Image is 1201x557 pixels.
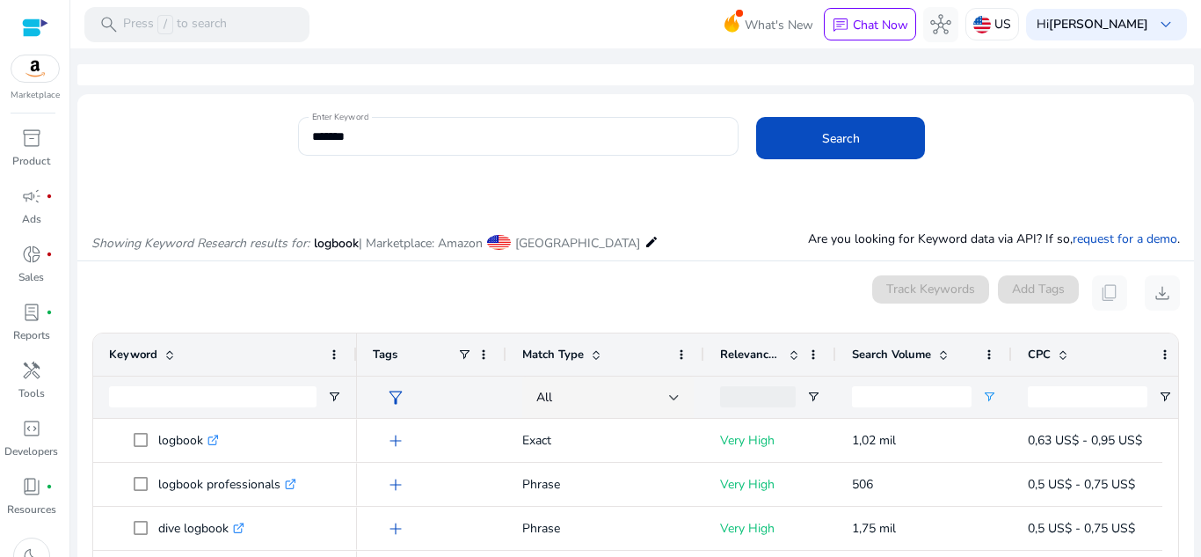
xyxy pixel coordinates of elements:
[806,390,820,404] button: Open Filter Menu
[1158,390,1172,404] button: Open Filter Menu
[314,235,359,252] span: logbook
[536,389,552,406] span: All
[11,89,60,102] p: Marketplace
[18,385,45,401] p: Tools
[327,390,341,404] button: Open Filter Menu
[21,244,42,265] span: donut_small
[91,235,309,252] i: Showing Keyword Research results for:
[373,347,397,363] span: Tags
[46,309,53,316] span: fiber_manual_record
[18,269,44,285] p: Sales
[21,302,42,323] span: lab_profile
[522,510,688,546] p: Phrase
[385,518,406,539] span: add
[522,422,688,458] p: Exact
[98,14,120,35] span: search
[4,443,58,459] p: Developers
[853,17,908,33] p: Chat Now
[359,235,483,252] span: | Marketplace: Amazon
[1037,18,1148,31] p: Hi
[745,10,813,40] span: What's New
[994,9,1011,40] p: US
[12,153,50,169] p: Product
[808,230,1180,248] p: Are you looking for Keyword data via API? If so, .
[852,347,931,363] span: Search Volume
[720,510,820,546] p: Very High
[824,8,916,41] button: chatChat Now
[21,476,42,497] span: book_4
[982,390,996,404] button: Open Filter Menu
[46,483,53,490] span: fiber_manual_record
[21,186,42,207] span: campaign
[756,117,925,159] button: Search
[720,466,820,502] p: Very High
[1028,520,1135,537] span: 0,5 US$ - 0,75 US$
[21,128,42,149] span: inventory_2
[21,418,42,439] span: code_blocks
[46,193,53,200] span: fiber_manual_record
[109,347,157,363] span: Keyword
[852,432,896,449] span: 1,02 mil
[1028,476,1135,493] span: 0,5 US$ - 0,75 US$
[46,251,53,258] span: fiber_manual_record
[522,466,688,502] p: Phrase
[852,476,873,493] span: 506
[930,14,951,35] span: hub
[21,360,42,381] span: handyman
[1152,282,1173,304] span: download
[1028,432,1142,449] span: 0,63 US$ - 0,95 US$
[644,231,659,253] mat-icon: edit
[720,347,782,363] span: Relevance Score
[13,327,50,343] p: Reports
[158,466,296,502] p: logbook professionals
[1028,386,1147,407] input: CPC Filter Input
[515,235,640,252] span: [GEOGRAPHIC_DATA]
[109,386,317,407] input: Keyword Filter Input
[832,17,849,34] span: chat
[522,347,584,363] span: Match Type
[822,129,860,148] span: Search
[385,430,406,451] span: add
[123,15,227,34] p: Press to search
[852,386,972,407] input: Search Volume Filter Input
[385,387,406,408] span: filter_alt
[973,16,991,33] img: us.svg
[22,211,41,227] p: Ads
[385,474,406,495] span: add
[1073,231,1177,247] a: request for a demo
[1155,14,1176,35] span: keyboard_arrow_down
[7,502,56,517] p: Resources
[11,55,59,82] img: amazon.svg
[1049,16,1148,33] b: [PERSON_NAME]
[1145,275,1180,311] button: download
[158,510,244,546] p: dive logbook
[720,422,820,458] p: Very High
[158,422,219,458] p: logbook
[1028,347,1051,363] span: CPC
[312,111,368,123] mat-label: Enter Keyword
[852,520,896,537] span: 1,75 mil
[157,15,173,34] span: /
[923,7,958,42] button: hub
